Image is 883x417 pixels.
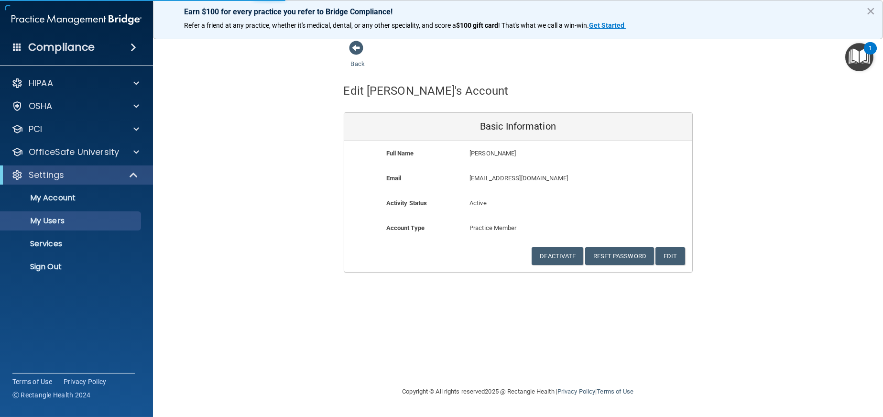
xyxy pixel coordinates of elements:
a: Settings [11,169,139,181]
button: Edit [655,247,685,265]
button: Reset Password [585,247,654,265]
span: Refer a friend at any practice, whether it's medical, dental, or any other speciality, and score a [184,22,456,29]
p: PCI [29,123,42,135]
p: [EMAIL_ADDRESS][DOMAIN_NAME] [469,173,622,184]
p: Services [6,239,137,249]
a: Privacy Policy [64,377,107,386]
h4: Compliance [28,41,95,54]
a: Terms of Use [597,388,633,395]
a: PCI [11,123,139,135]
div: 1 [869,48,872,61]
iframe: Drift Widget Chat Controller [718,349,872,387]
span: Ⓒ Rectangle Health 2024 [12,390,91,400]
a: HIPAA [11,77,139,89]
b: Activity Status [386,199,427,207]
button: Deactivate [532,247,583,265]
b: Email [386,175,402,182]
button: Close [866,3,875,19]
div: Basic Information [344,113,692,141]
p: My Account [6,193,137,203]
p: Settings [29,169,64,181]
img: PMB logo [11,10,142,29]
p: Practice Member [469,222,567,234]
a: OfficeSafe University [11,146,139,158]
span: ! That's what we call a win-win. [498,22,589,29]
a: Terms of Use [12,377,52,386]
p: My Users [6,216,137,226]
p: Earn $100 for every practice you refer to Bridge Compliance! [184,7,852,16]
b: Full Name [386,150,414,157]
p: Active [469,198,567,209]
a: OSHA [11,100,139,112]
div: Copyright © All rights reserved 2025 @ Rectangle Health | | [344,376,693,407]
h4: Edit [PERSON_NAME]'s Account [344,85,509,97]
p: Sign Out [6,262,137,272]
p: OfficeSafe University [29,146,119,158]
strong: Get Started [589,22,624,29]
p: [PERSON_NAME] [469,148,622,159]
button: Open Resource Center, 1 new notification [845,43,873,71]
strong: $100 gift card [456,22,498,29]
a: Back [351,49,365,67]
a: Get Started [589,22,626,29]
b: Account Type [386,224,425,231]
a: Privacy Policy [557,388,595,395]
p: OSHA [29,100,53,112]
p: HIPAA [29,77,53,89]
